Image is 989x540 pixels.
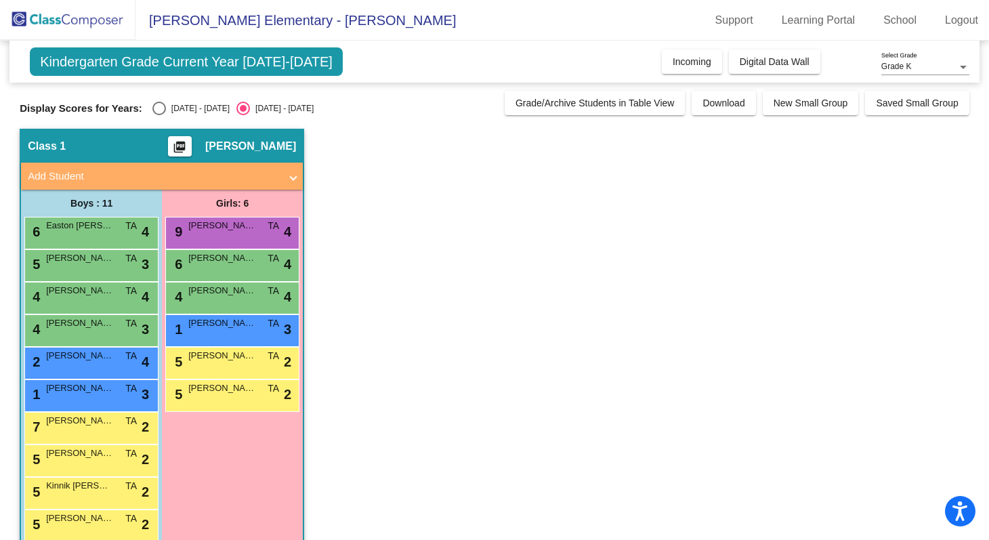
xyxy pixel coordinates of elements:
[46,512,114,525] span: [PERSON_NAME]
[763,91,859,115] button: New Small Group
[250,102,314,115] div: [DATE] - [DATE]
[673,56,711,67] span: Incoming
[29,322,40,337] span: 4
[28,140,66,153] span: Class 1
[284,319,291,339] span: 3
[268,349,279,363] span: TA
[865,91,969,115] button: Saved Small Group
[125,479,137,493] span: TA
[29,517,40,532] span: 5
[188,316,256,330] span: [PERSON_NAME]
[168,136,192,157] button: Print Students Details
[171,224,182,239] span: 9
[29,354,40,369] span: 2
[125,251,137,266] span: TA
[125,414,137,428] span: TA
[46,219,114,232] span: Easton [PERSON_NAME]
[284,384,291,404] span: 2
[934,9,989,31] a: Logout
[142,514,149,535] span: 2
[162,190,303,217] div: Girls: 6
[188,381,256,395] span: [PERSON_NAME]
[171,289,182,304] span: 4
[268,251,279,266] span: TA
[268,316,279,331] span: TA
[20,102,142,115] span: Display Scores for Years:
[881,62,912,71] span: Grade K
[125,349,137,363] span: TA
[29,419,40,434] span: 7
[30,47,343,76] span: Kindergarten Grade Current Year [DATE]-[DATE]
[125,219,137,233] span: TA
[771,9,866,31] a: Learning Portal
[284,254,291,274] span: 4
[268,284,279,298] span: TA
[46,349,114,362] span: [PERSON_NAME]
[876,98,958,108] span: Saved Small Group
[171,322,182,337] span: 1
[515,98,675,108] span: Grade/Archive Students in Table View
[774,98,848,108] span: New Small Group
[142,482,149,502] span: 2
[29,257,40,272] span: 5
[662,49,722,74] button: Incoming
[29,387,40,402] span: 1
[46,284,114,297] span: [PERSON_NAME] [PERSON_NAME]
[740,56,809,67] span: Digital Data Wall
[188,284,256,297] span: [PERSON_NAME]
[171,257,182,272] span: 6
[268,219,279,233] span: TA
[188,349,256,362] span: [PERSON_NAME]
[188,219,256,232] span: [PERSON_NAME]
[46,446,114,460] span: [PERSON_NAME]
[729,49,820,74] button: Digital Data Wall
[284,222,291,242] span: 4
[205,140,296,153] span: [PERSON_NAME]
[21,190,162,217] div: Boys : 11
[142,417,149,437] span: 2
[505,91,686,115] button: Grade/Archive Students in Table View
[284,352,291,372] span: 2
[46,381,114,395] span: [PERSON_NAME]
[125,284,137,298] span: TA
[125,316,137,331] span: TA
[29,452,40,467] span: 5
[152,102,314,115] mat-radio-group: Select an option
[46,316,114,330] span: [PERSON_NAME]
[142,287,149,307] span: 4
[125,446,137,461] span: TA
[46,251,114,265] span: [PERSON_NAME]
[142,449,149,470] span: 2
[284,287,291,307] span: 4
[135,9,456,31] span: [PERSON_NAME] Elementary - [PERSON_NAME]
[872,9,927,31] a: School
[702,98,744,108] span: Download
[171,140,188,159] mat-icon: picture_as_pdf
[171,387,182,402] span: 5
[125,512,137,526] span: TA
[268,381,279,396] span: TA
[125,381,137,396] span: TA
[704,9,764,31] a: Support
[166,102,230,115] div: [DATE] - [DATE]
[29,484,40,499] span: 5
[29,289,40,304] span: 4
[46,414,114,428] span: [PERSON_NAME]
[28,169,280,184] mat-panel-title: Add Student
[142,222,149,242] span: 4
[46,479,114,493] span: Kinnik [PERSON_NAME]
[21,163,303,190] mat-expansion-panel-header: Add Student
[142,319,149,339] span: 3
[29,224,40,239] span: 6
[142,384,149,404] span: 3
[188,251,256,265] span: [PERSON_NAME]
[692,91,755,115] button: Download
[171,354,182,369] span: 5
[142,352,149,372] span: 4
[142,254,149,274] span: 3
